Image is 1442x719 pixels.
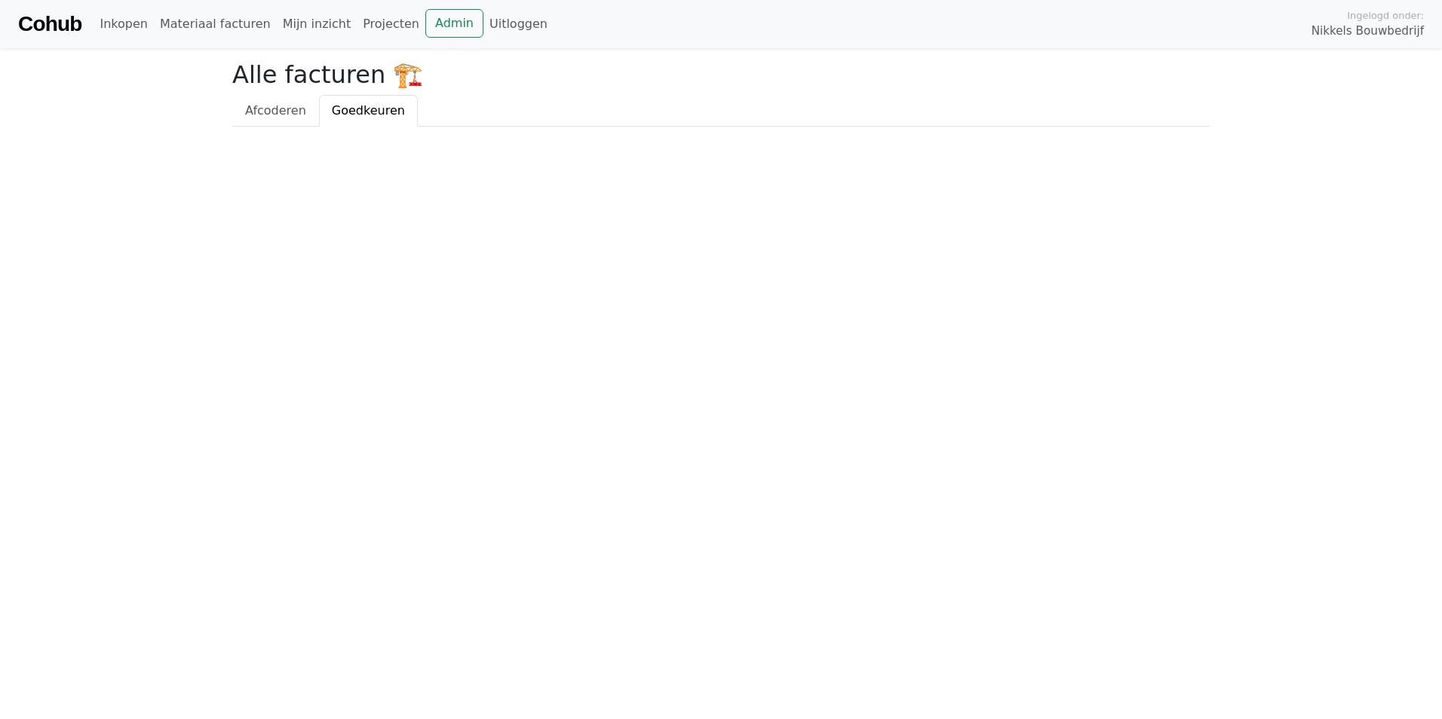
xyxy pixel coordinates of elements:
a: Cohub [18,6,81,42]
h2: Alle facturen 🏗️ [232,60,1210,89]
span: Nikkels Bouwbedrijf [1312,23,1424,40]
a: Projecten [357,9,425,39]
a: Inkopen [94,9,153,39]
span: Afcoderen [245,103,306,118]
a: Goedkeuren [319,95,418,127]
span: Goedkeuren [332,103,405,118]
a: Admin [425,9,483,38]
a: Uitloggen [483,9,554,39]
a: Mijn inzicht [277,9,357,39]
a: Materiaal facturen [154,9,277,39]
a: Afcoderen [232,95,319,127]
span: Ingelogd onder: [1347,8,1424,23]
